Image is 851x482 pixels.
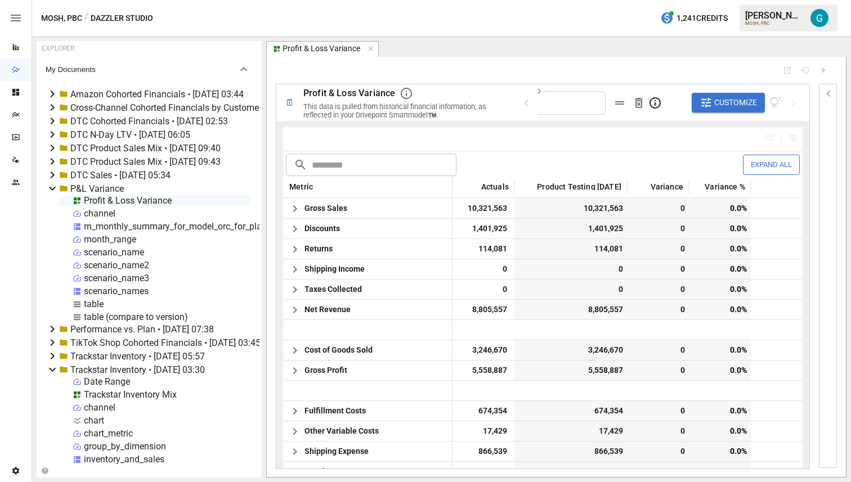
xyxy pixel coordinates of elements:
[84,415,104,426] div: chart
[695,361,749,380] span: 0.0%
[458,421,509,441] span: 17,429
[695,219,749,238] span: 0.0%
[303,88,395,98] span: Profit & Loss Variance
[458,239,509,259] span: 114,081
[743,155,800,174] button: Expand All
[458,462,509,481] span: 634,389
[677,11,728,25] span: 1,241 Credits
[84,195,172,206] div: Profit & Loss Variance
[801,66,810,75] button: Document History
[84,273,149,283] div: scenario_name3
[304,280,362,299] span: Taxes Collected
[304,219,340,238] span: Discounts
[520,280,625,299] span: 0
[458,401,509,421] span: 674,354
[285,97,294,108] div: 🗓
[695,340,749,360] span: 0.0%
[70,364,205,375] div: Trackstar Inventory • [DATE] 03:30
[810,9,828,27] img: Gavin Acres
[520,219,625,238] span: 1,401,925
[70,102,320,113] div: Cross-Channel Cohorted Financials by Customer • [DATE] 02:40
[84,312,188,322] div: table (compare to version)
[695,442,749,461] span: 0.0%
[458,219,509,238] span: 1,401,925
[458,340,509,360] span: 3,246,670
[745,21,804,26] div: MOSH, PBC
[84,454,164,465] div: inventory_and_sales
[84,402,115,413] div: channel
[633,421,687,441] span: 0
[520,239,625,259] span: 114,081
[633,401,687,421] span: 0
[695,199,749,218] span: 0.0%
[633,361,687,380] span: 0
[84,441,166,452] div: group_by_dimension
[633,442,687,461] span: 0
[520,421,625,441] span: 17,429
[37,56,259,83] button: My Documents
[633,259,687,279] span: 0
[70,156,221,167] div: DTC Product Sales Mix • [DATE] 09:43
[520,462,625,481] span: 634,389
[458,280,509,299] span: 0
[39,467,51,475] button: Collapse Folders
[42,44,74,52] div: EXPLORER
[70,337,261,348] div: TikTok Shop Cohorted Financials • [DATE] 03:45
[46,65,237,74] span: My Documents
[84,286,149,296] div: scenario_names
[41,11,82,25] button: MOSH, PBC
[84,428,133,439] div: chart_metric
[304,259,365,279] span: Shipping Income
[84,208,115,219] div: channel
[303,102,486,119] span: This data is pulled from historical financial information, as reflected in your Drivepoint Smartm...
[714,96,757,110] span: Customize
[458,361,509,380] span: 5,558,887
[70,129,190,140] div: DTC N-Day LTV • [DATE] 06:05
[304,239,333,259] span: Returns
[745,10,804,21] div: [PERSON_NAME]
[84,389,177,400] div: Trackstar Inventory Mix
[458,199,509,218] span: 10,321,563
[633,199,687,218] span: 0
[705,183,745,190] span: Variance %
[84,234,136,245] div: month_range
[304,300,351,319] span: Net Revenue
[304,442,369,461] span: Shipping Expense
[695,239,749,259] span: 0.0%
[70,183,124,194] div: P&L Variance
[695,401,749,421] span: 0.0%
[70,324,214,335] div: Performance vs. Plan • [DATE] 07:38
[458,300,509,319] span: 8,805,557
[520,361,625,380] span: 5,558,887
[819,66,828,75] button: Run Query
[84,376,130,387] div: Date Range
[633,462,687,481] span: 0
[84,247,144,258] div: scenario_name
[84,299,104,309] div: table
[656,8,732,29] button: 1,241Credits
[769,93,782,113] button: View documentation
[651,183,683,190] span: Variance
[70,351,205,362] div: Trackstar Inventory • [DATE] 05:57
[520,442,625,461] span: 866,539
[804,2,835,34] button: Gavin Acres
[633,340,687,360] span: 0
[84,221,267,232] div: m_monthly_summary_for_model_orc_for_plan
[70,170,171,181] div: DTC Sales • [DATE] 05:34
[304,421,379,441] span: Other Variable Costs
[537,183,621,190] span: Product Testing [DATE]
[458,442,509,461] span: 866,539
[70,143,221,154] div: DTC Product Sales Mix • [DATE] 09:40
[304,340,373,360] span: Cost of Goods Sold
[304,401,366,421] span: Fulfillment Costs
[520,340,625,360] span: 3,246,670
[84,11,88,25] div: /
[304,199,347,218] span: Gross Sales
[458,259,509,279] span: 0
[695,259,749,279] span: 0.0%
[304,462,358,481] span: Merchant Fees
[283,44,360,54] div: Profit & Loss Variance
[695,462,749,481] span: 0.0%
[633,300,687,319] span: 0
